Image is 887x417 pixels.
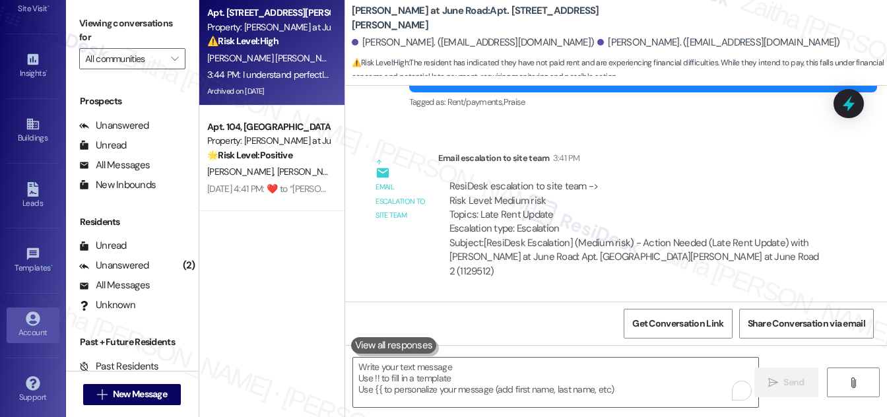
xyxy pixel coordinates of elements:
span: Get Conversation Link [632,317,723,331]
div: [DATE] 4:41 PM: ​❤️​ to “ [PERSON_NAME] ([PERSON_NAME] at June Road): You're welcome, [PERSON_NAM... [207,183,768,195]
i:  [768,377,778,388]
div: Subject: [ResiDesk Escalation] (Medium risk) - Action Needed (Late Rent Update) with [PERSON_NAME... [449,236,822,278]
div: 3:41 PM [550,151,579,165]
div: Past Residents [79,360,159,373]
div: Unread [79,139,127,152]
div: All Messages [79,278,150,292]
div: Apt. [STREET_ADDRESS][PERSON_NAME] [207,6,329,20]
div: Past + Future Residents [66,335,199,349]
a: Leads [7,178,59,214]
span: : The resident has indicated they have not paid rent and are experiencing financial difficulties.... [352,56,887,84]
span: New Message [113,387,167,401]
div: Unknown [79,298,135,312]
span: • [51,261,53,271]
i:  [97,389,107,400]
div: New Inbounds [79,178,156,192]
span: [PERSON_NAME] [277,166,343,177]
span: Praise [504,96,525,108]
strong: ⚠️ Risk Level: High [352,57,409,68]
button: Get Conversation Link [624,309,732,338]
button: New Message [83,384,181,405]
a: Buildings [7,113,59,148]
div: Unread [79,239,127,253]
div: 3:44 PM: I understand perfectly, thank you. [207,69,370,80]
label: Viewing conversations for [79,13,185,48]
a: Support [7,372,59,408]
div: Email escalation to site team [438,151,833,170]
span: • [46,67,48,76]
a: Account [7,307,59,343]
div: Tagged as: [409,92,877,112]
div: Apt. 104, [GEOGRAPHIC_DATA][PERSON_NAME] at June Road 2 [207,120,329,134]
textarea: To enrich screen reader interactions, please activate Accessibility in Grammarly extension settings [353,358,758,407]
strong: ⚠️ Risk Level: High [207,35,279,47]
div: [PERSON_NAME]. ([EMAIL_ADDRESS][DOMAIN_NAME]) [597,36,840,49]
a: Templates • [7,243,59,278]
i:  [171,53,178,64]
span: Rent/payments , [447,96,504,108]
div: Property: [PERSON_NAME] at June Road [207,134,329,148]
strong: 🌟 Risk Level: Positive [207,149,292,161]
span: [PERSON_NAME] [PERSON_NAME] [207,52,345,64]
input: All communities [85,48,164,69]
span: Share Conversation via email [748,317,865,331]
div: Unanswered [79,259,149,273]
div: Archived on [DATE] [206,83,331,100]
b: [PERSON_NAME] at June Road: Apt. [STREET_ADDRESS][PERSON_NAME] [352,4,616,32]
div: All Messages [79,158,150,172]
span: • [48,2,49,11]
div: (2) [180,255,199,276]
button: Share Conversation via email [739,309,874,338]
div: Prospects [66,94,199,108]
a: Insights • [7,48,59,84]
div: Residents [66,215,199,229]
button: Send [754,368,818,397]
div: Property: [PERSON_NAME] at June Road [207,20,329,34]
i:  [848,377,858,388]
div: [PERSON_NAME]. ([EMAIL_ADDRESS][DOMAIN_NAME]) [352,36,595,49]
div: Unanswered [79,119,149,133]
div: Email escalation to site team [376,180,427,222]
div: ResiDesk escalation to site team -> Risk Level: Medium risk Topics: Late Rent Update Escalation t... [449,179,822,236]
span: [PERSON_NAME] [207,166,277,177]
span: Send [783,375,804,389]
